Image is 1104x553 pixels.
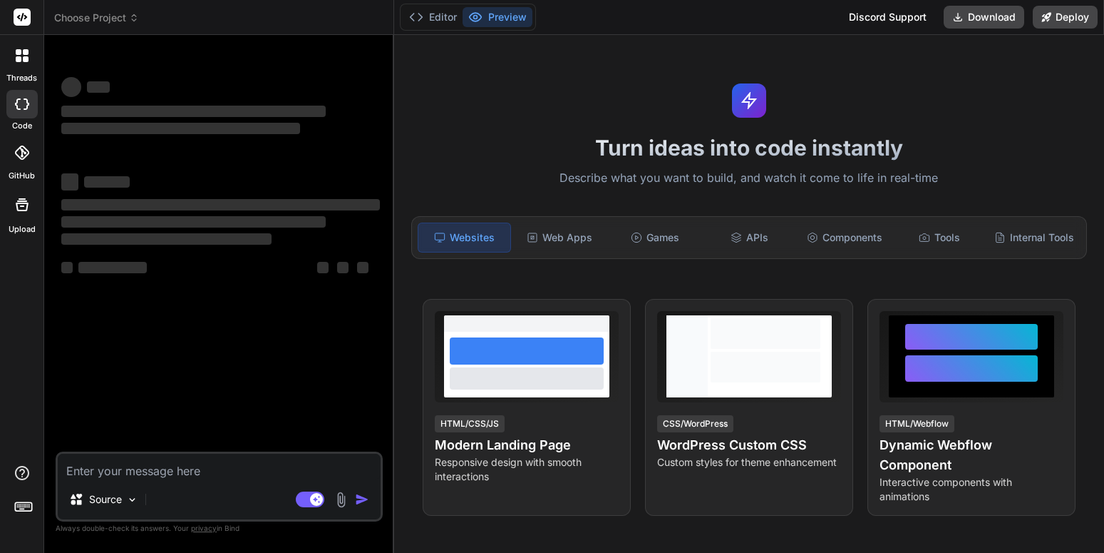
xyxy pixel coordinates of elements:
p: Interactive components with animations [879,475,1063,504]
span: ‌ [84,176,130,188]
h1: Turn ideas into code instantly [403,135,1095,161]
label: GitHub [9,170,35,182]
div: Discord Support [840,6,935,29]
label: Upload [9,223,36,235]
div: Tools [894,223,986,253]
div: Games [609,223,701,253]
p: Describe what you want to build, and watch it come to life in real-time [403,169,1095,188]
p: Always double-check its answers. Your in Bind [56,522,383,535]
div: Web Apps [514,223,606,253]
button: Download [944,6,1024,29]
p: Responsive design with smooth interactions [435,455,619,484]
button: Deploy [1033,6,1098,29]
span: ‌ [357,262,368,273]
span: ‌ [61,216,326,228]
span: ‌ [87,81,110,93]
span: ‌ [61,199,380,210]
span: ‌ [61,106,326,117]
label: code [12,120,32,132]
span: ‌ [78,262,147,273]
span: ‌ [61,173,78,191]
img: icon [355,492,369,507]
p: Source [89,492,122,507]
span: ‌ [61,77,81,97]
div: APIs [703,223,795,253]
div: Components [798,223,890,253]
button: Preview [463,7,532,27]
button: Editor [403,7,463,27]
h4: Dynamic Webflow Component [879,435,1063,475]
label: threads [6,72,37,84]
div: HTML/Webflow [879,415,954,432]
img: Pick Models [126,494,138,506]
h4: WordPress Custom CSS [657,435,841,455]
img: attachment [333,492,349,508]
span: ‌ [317,262,329,273]
div: Internal Tools [989,223,1080,253]
h4: Modern Landing Page [435,435,619,455]
span: ‌ [61,233,272,245]
span: privacy [191,524,217,532]
span: ‌ [61,123,300,134]
span: ‌ [61,262,73,273]
span: Choose Project [54,11,139,25]
p: Custom styles for theme enhancement [657,455,841,470]
span: ‌ [337,262,349,273]
div: CSS/WordPress [657,415,733,432]
div: Websites [418,223,511,253]
div: HTML/CSS/JS [435,415,505,432]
